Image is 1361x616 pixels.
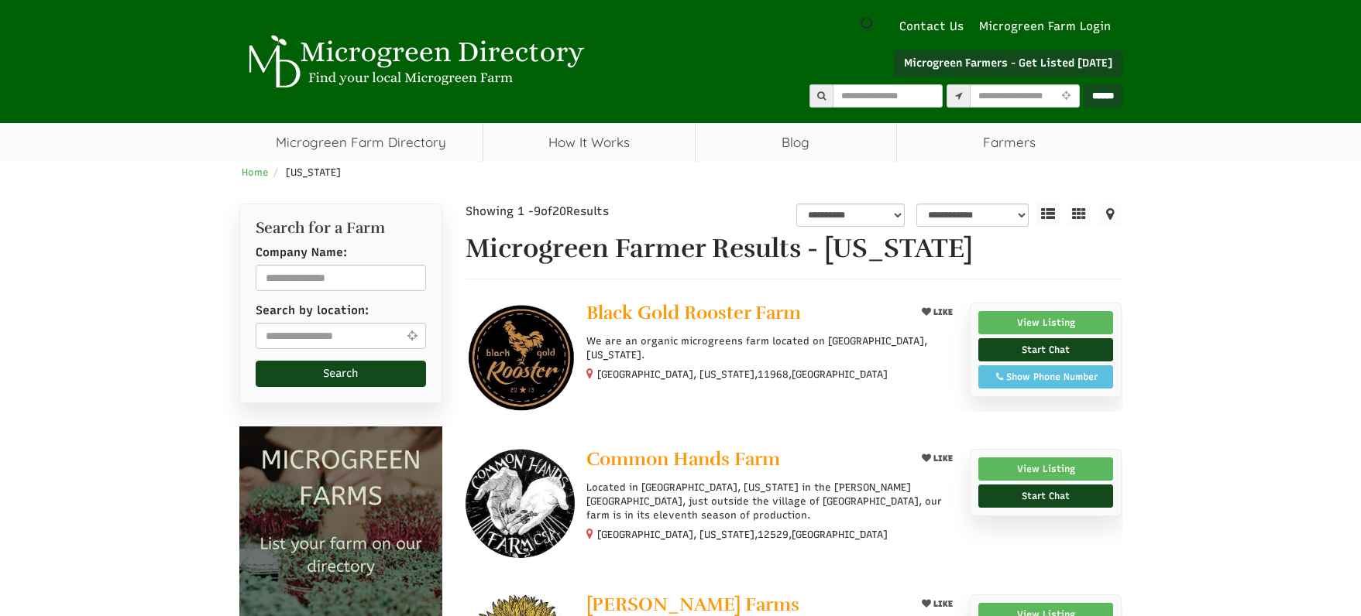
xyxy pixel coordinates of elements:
img: Black Gold Rooster Farm [466,303,575,412]
small: [GEOGRAPHIC_DATA], [US_STATE], , [597,368,888,380]
a: Microgreen Farmers - Get Listed [DATE] [894,50,1122,77]
label: Company Name: [256,245,347,261]
button: LIKE [916,449,958,468]
h2: Search for a Farm [256,220,427,237]
button: LIKE [916,594,958,614]
img: Common Hands Farm [466,449,575,558]
button: Search [256,361,427,387]
a: Start Chat [978,338,1114,361]
button: LIKE [916,303,958,322]
span: 9 [534,204,541,218]
span: LIKE [931,599,953,609]
span: 12529 [758,528,789,542]
span: Black Gold Rooster Farm [586,301,801,324]
a: Home [242,166,269,178]
a: Start Chat [978,484,1114,508]
span: Common Hands Farm [586,447,780,471]
span: [PERSON_NAME] Farms [586,593,799,616]
span: Farmers [897,123,1122,162]
p: We are an organic microgreens farm located on [GEOGRAPHIC_DATA], [US_STATE]. [586,334,957,362]
a: Microgreen Farm Login [979,19,1119,35]
span: [GEOGRAPHIC_DATA] [792,528,888,542]
a: View Listing [978,457,1114,481]
a: Black Gold Rooster Farm [586,303,903,327]
h1: Microgreen Farmer Results - [US_STATE] [466,234,1122,263]
span: LIKE [931,307,953,317]
span: [GEOGRAPHIC_DATA] [792,368,888,382]
div: Show Phone Number [987,370,1105,384]
p: Located in [GEOGRAPHIC_DATA], [US_STATE] in the [PERSON_NAME][GEOGRAPHIC_DATA], just outside the ... [586,481,957,523]
span: [US_STATE] [286,166,341,178]
a: Microgreen Farm Directory [239,123,483,162]
a: Blog [696,123,896,162]
select: overall_rating_filter-1 [796,204,905,227]
i: Use Current Location [1058,91,1074,101]
a: Contact Us [892,19,971,35]
a: How It Works [483,123,695,162]
img: Microgreen Directory [239,35,588,89]
i: Use Current Location [403,330,421,341]
select: sortbox-1 [916,204,1029,227]
span: 11968 [758,368,789,382]
small: [GEOGRAPHIC_DATA], [US_STATE], , [597,529,888,540]
a: Common Hands Farm [586,449,903,473]
label: Search by location: [256,303,369,319]
a: View Listing [978,311,1114,334]
span: 20 [552,204,566,218]
div: Showing 1 - of Results [466,204,684,220]
span: LIKE [931,453,953,464]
